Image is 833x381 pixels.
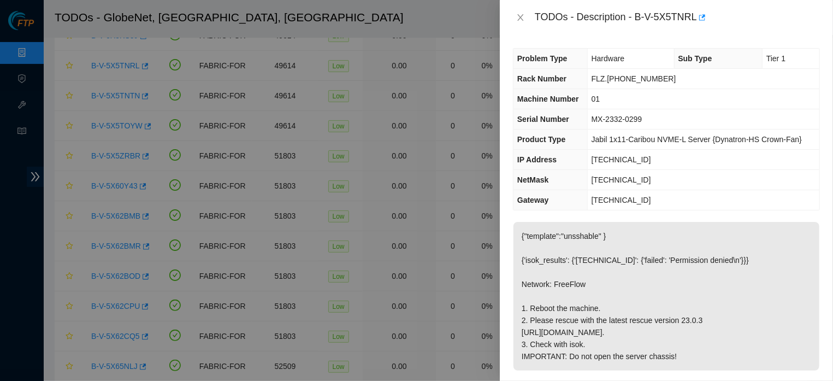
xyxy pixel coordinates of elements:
[517,74,566,83] span: Rack Number
[517,95,579,103] span: Machine Number
[592,155,651,164] span: [TECHNICAL_ID]
[517,115,569,124] span: Serial Number
[766,54,785,63] span: Tier 1
[516,13,525,22] span: close
[592,196,651,204] span: [TECHNICAL_ID]
[592,54,625,63] span: Hardware
[513,13,528,23] button: Close
[517,175,549,184] span: NetMask
[513,222,819,371] p: {"template":"unsshable" } {'isok_results': {'[TECHNICAL_ID]': {'failed': 'Permission denied\n'}}}...
[592,74,676,83] span: FLZ.[PHONE_NUMBER]
[678,54,712,63] span: Sub Type
[517,54,568,63] span: Problem Type
[517,196,549,204] span: Gateway
[535,9,820,26] div: TODOs - Description - B-V-5X5TNRL
[592,175,651,184] span: [TECHNICAL_ID]
[517,135,565,144] span: Product Type
[592,115,642,124] span: MX-2332-0299
[592,95,600,103] span: 01
[517,155,557,164] span: IP Address
[592,135,802,144] span: Jabil 1x11-Caribou NVME-L Server {Dynatron-HS Crown-Fan}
